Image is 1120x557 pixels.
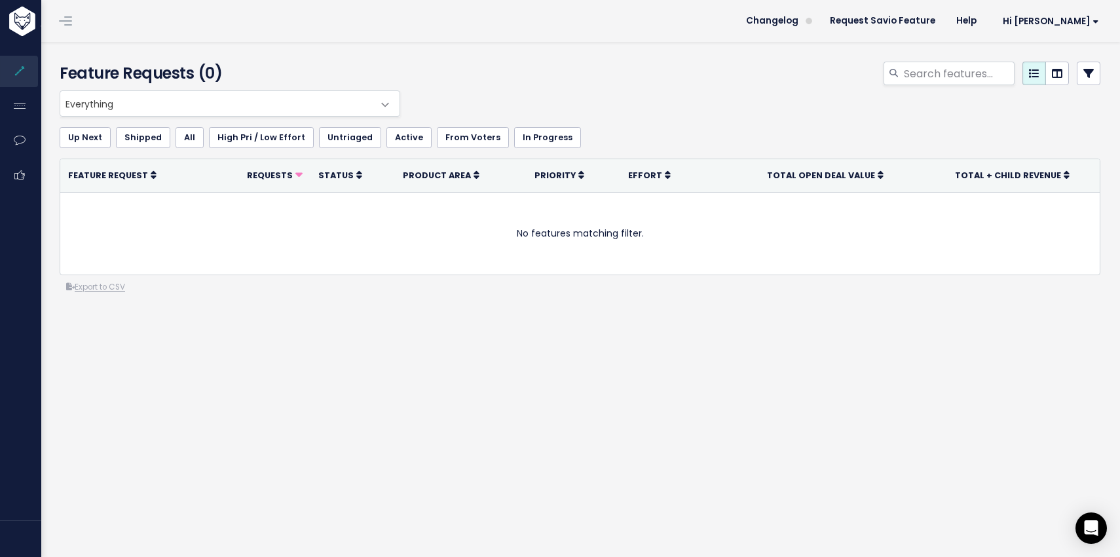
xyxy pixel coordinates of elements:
span: Status [318,170,354,181]
a: Up Next [60,127,111,148]
a: High Pri / Low Effort [209,127,314,148]
a: Status [318,168,362,182]
span: Priority [534,170,576,181]
ul: Filter feature requests [60,127,1100,148]
a: Hi [PERSON_NAME] [987,11,1110,31]
span: Requests [247,170,293,181]
a: In Progress [514,127,581,148]
td: No features matching filter. [60,192,1100,275]
a: Effort [628,168,671,182]
h4: Feature Requests (0) [60,62,394,85]
a: Priority [534,168,584,182]
span: Product Area [403,170,471,181]
a: Total + Child Revenue [955,168,1070,182]
span: Total open deal value [767,170,875,181]
a: Help [946,11,987,31]
a: Feature Request [68,168,157,182]
a: Shipped [116,127,170,148]
span: Everything [60,90,400,117]
input: Search features... [903,62,1015,85]
a: Untriaged [319,127,381,148]
div: Open Intercom Messenger [1075,512,1107,544]
span: Effort [628,170,662,181]
a: Active [386,127,432,148]
a: Total open deal value [767,168,884,182]
a: All [176,127,204,148]
span: Feature Request [68,170,148,181]
a: From Voters [437,127,509,148]
a: Product Area [403,168,479,182]
span: Hi [PERSON_NAME] [1003,16,1099,26]
span: Total + Child Revenue [955,170,1061,181]
img: logo-white.9d6f32f41409.svg [6,7,107,36]
a: Request Savio Feature [819,11,946,31]
a: Requests [247,168,303,182]
span: Everything [60,91,373,116]
span: Changelog [746,16,798,26]
a: Export to CSV [66,282,125,292]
